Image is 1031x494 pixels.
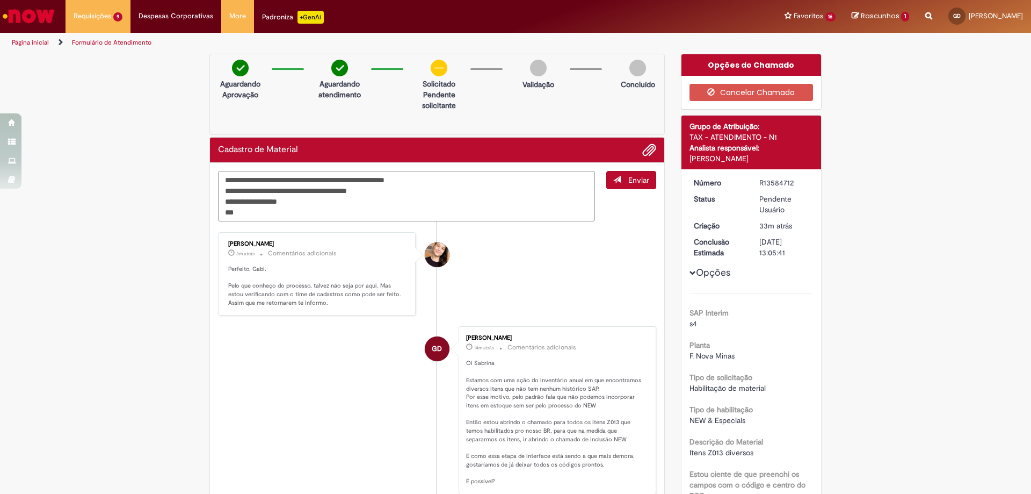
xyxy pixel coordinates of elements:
button: Enviar [606,171,656,189]
div: [DATE] 13:05:41 [759,237,809,258]
small: Comentários adicionais [507,343,576,352]
img: img-circle-grey.png [629,60,646,76]
img: check-circle-green.png [331,60,348,76]
span: Enviar [628,175,649,185]
span: GD [953,12,961,19]
dt: Número [686,177,752,188]
div: Grupo de Atribuição: [689,121,814,132]
p: Solicitado [413,78,465,89]
div: TAX - ATENDIMENTO - N1 [689,132,814,142]
span: NEW & Especiais [689,416,745,425]
p: Perfeito, Gabi. Pelo que conheço do processo, talvez não seja por aqui. Mas estou verificando com... [228,265,407,307]
div: Gabriella Pauline Ribeiro de Deus [425,337,449,361]
div: undefined Online [425,242,449,267]
img: ServiceNow [1,5,56,27]
span: GD [432,336,442,362]
b: Tipo de solicitação [689,373,752,382]
p: Validação [522,79,554,90]
div: Pendente Usuário [759,194,809,215]
div: Analista responsável: [689,142,814,153]
dt: Conclusão Estimada [686,237,752,258]
dt: Criação [686,220,752,231]
h2: Cadastro de Material Histórico de tíquete [218,145,298,155]
textarea: Digite sua mensagem aqui... [218,171,595,221]
span: More [229,11,246,22]
div: [PERSON_NAME] [466,335,645,341]
span: 9 [113,12,122,22]
span: 16 [825,12,836,22]
dt: Status [686,194,752,204]
p: Oi Sabrina Estamos com uma ação do inventário anual em que encontramos diversos itens que não tem... [466,359,645,486]
img: img-circle-grey.png [530,60,547,76]
p: Aguardando atendimento [314,78,366,100]
time: 01/10/2025 10:30:50 [236,250,255,257]
b: SAP Interim [689,308,729,318]
div: [PERSON_NAME] [689,153,814,164]
p: Concluído [621,79,655,90]
img: check-circle-green.png [232,60,249,76]
button: Adicionar anexos [642,143,656,157]
time: 01/10/2025 10:01:29 [759,221,792,231]
a: Rascunhos [852,11,909,22]
div: R13584712 [759,177,809,188]
span: s4 [689,319,697,328]
b: Descrição do Material [689,437,763,447]
span: Habilitação de material [689,383,766,393]
p: Aguardando Aprovação [214,78,266,100]
div: 01/10/2025 10:01:29 [759,220,809,231]
time: 01/10/2025 10:20:04 [474,345,494,351]
span: Rascunhos [861,11,899,21]
div: Padroniza [262,11,324,24]
ul: Trilhas de página [8,33,679,53]
small: Comentários adicionais [268,249,337,258]
span: [PERSON_NAME] [969,11,1023,20]
span: 1 [901,12,909,22]
span: F. Nova Minas [689,351,735,361]
a: Página inicial [12,38,49,47]
p: +GenAi [297,11,324,24]
span: 14m atrás [474,345,494,351]
img: circle-minus.png [431,60,447,76]
b: Tipo de habilitação [689,405,753,414]
div: Opções do Chamado [681,54,822,76]
span: Favoritos [794,11,823,22]
span: Requisições [74,11,111,22]
div: [PERSON_NAME] [228,241,407,247]
p: Pendente solicitante [413,89,465,111]
span: 33m atrás [759,221,792,231]
span: 3m atrás [236,250,255,257]
b: Planta [689,340,710,350]
button: Cancelar Chamado [689,84,814,101]
span: Despesas Corporativas [139,11,213,22]
span: Itens Z013 diversos [689,448,753,457]
a: Formulário de Atendimento [72,38,151,47]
